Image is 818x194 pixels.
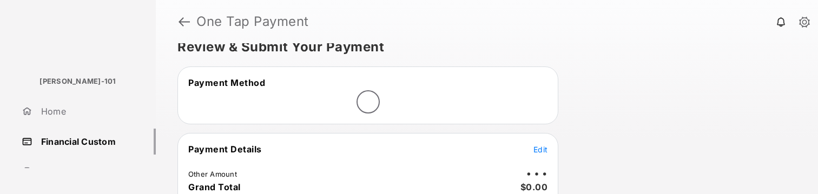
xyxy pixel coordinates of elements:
span: Grand Total [188,182,241,192]
p: [PERSON_NAME]-101 [39,76,116,87]
a: Home [17,98,156,124]
td: Other Amount [188,169,238,179]
button: Edit [533,144,547,155]
span: $0.00 [520,182,548,192]
a: Housing Agreement Details [17,159,156,185]
span: Payment Method [188,77,265,88]
span: Edit [533,145,547,154]
strong: One Tap Payment [196,15,309,28]
h5: Review & Submit Your Payment [177,41,788,53]
span: Payment Details [188,144,262,155]
a: Financial Custom [17,129,156,155]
